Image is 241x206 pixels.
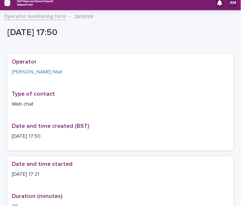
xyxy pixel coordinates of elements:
p: 260999 [74,12,93,20]
span: Type of contact [12,91,55,97]
a: Operator monitoring form [4,12,66,20]
span: Date and time created (BST) [12,123,89,129]
p: [DATE] 17:50 [7,27,231,38]
a: [PERSON_NAME] Mall [12,68,62,76]
p: Web chat [12,100,229,108]
p: [DATE] 17:50 [12,133,229,140]
span: Operator [12,59,37,65]
span: Date and time started [12,161,73,167]
p: [DATE] 17:21 [12,171,229,178]
span: Duration (minutes) [12,193,62,199]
